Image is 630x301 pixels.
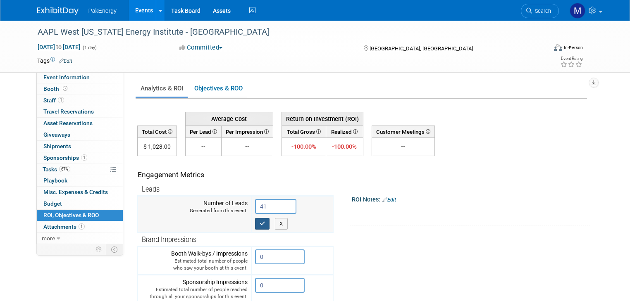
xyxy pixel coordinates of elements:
[189,81,247,97] a: Objectives & ROO
[58,97,64,103] span: 1
[37,210,123,221] a: ROI, Objectives & ROO
[37,141,123,152] a: Shipments
[37,72,123,83] a: Event Information
[563,45,583,51] div: In-Person
[43,177,67,184] span: Playbook
[55,44,63,50] span: to
[43,189,108,195] span: Misc. Expenses & Credits
[375,142,431,151] div: --
[88,7,117,14] span: PakEnergy
[142,185,160,193] span: Leads
[59,166,70,172] span: 67%
[59,58,72,64] a: Edit
[282,126,326,137] th: Total Gross
[43,212,99,218] span: ROI, Objectives & ROO
[37,118,123,129] a: Asset Reservations
[37,43,81,51] span: [DATE] [DATE]
[43,97,64,104] span: Staff
[291,143,316,150] span: -100.00%
[382,197,396,203] a: Edit
[79,223,85,230] span: 1
[81,154,87,161] span: 1
[141,207,248,214] div: Generated from this event.
[106,244,123,255] td: Toggle Event Tabs
[137,138,177,156] td: $ 1,028.00
[43,108,94,115] span: Travel Reservations
[43,200,62,207] span: Budget
[43,154,87,161] span: Sponsorships
[570,3,585,19] img: Mary Walker
[37,164,123,175] a: Tasks67%
[37,187,123,198] a: Misc. Expenses & Credits
[37,57,72,65] td: Tags
[532,8,551,14] span: Search
[37,95,123,106] a: Staff1
[37,233,123,244] a: more
[136,81,188,97] a: Analytics & ROI
[37,152,123,164] a: Sponsorships1
[37,7,79,15] img: ExhibitDay
[141,258,248,272] div: Estimated total number of people who saw your booth at this event.
[92,244,106,255] td: Personalize Event Tab Strip
[43,74,90,81] span: Event Information
[37,129,123,140] a: Giveaways
[245,143,249,150] span: --
[142,236,196,244] span: Brand Impressions
[275,218,288,230] button: X
[201,143,205,150] span: --
[141,278,248,300] div: Sponsorship Impressions
[35,25,537,40] div: AAPL West [US_STATE] Energy Institute - [GEOGRAPHIC_DATA]
[141,199,248,214] div: Number of Leads
[37,221,123,232] a: Attachments1
[177,43,226,52] button: Committed
[37,83,123,95] a: Booth
[37,198,123,209] a: Budget
[37,175,123,186] a: Playbook
[282,112,363,126] th: Return on Investment (ROI)
[372,126,434,137] th: Customer Meetings
[43,166,70,173] span: Tasks
[521,4,559,18] a: Search
[61,85,69,92] span: Booth not reserved yet
[43,223,85,230] span: Attachments
[326,126,363,137] th: Realized
[185,112,273,126] th: Average Cost
[43,143,71,149] span: Shipments
[42,235,55,242] span: more
[82,45,97,50] span: (1 day)
[370,45,473,52] span: [GEOGRAPHIC_DATA], [GEOGRAPHIC_DATA]
[560,57,582,61] div: Event Rating
[502,43,583,55] div: Event Format
[141,249,248,272] div: Booth Walk-bys / Impressions
[352,193,591,204] div: ROI Notes:
[138,170,330,180] div: Engagement Metrics
[43,120,93,126] span: Asset Reservations
[137,126,177,137] th: Total Cost
[141,286,248,300] div: Estimated total number of people reached through all your sponsorships for this event.
[37,106,123,117] a: Travel Reservations
[43,131,70,138] span: Giveaways
[185,126,221,137] th: Per Lead
[554,44,562,51] img: Format-Inperson.png
[221,126,273,137] th: Per Impression
[332,143,357,150] span: -100.00%
[43,85,69,92] span: Booth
